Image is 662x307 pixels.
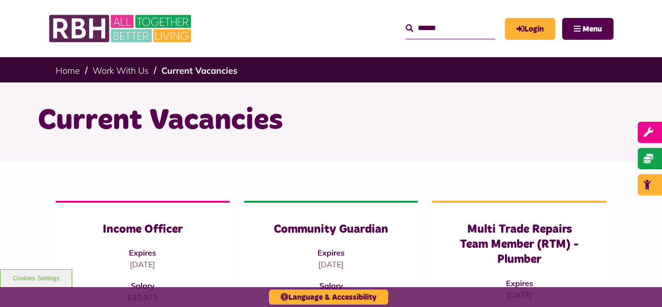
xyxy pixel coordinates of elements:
p: [DATE] [75,259,210,270]
strong: Expires [506,278,533,288]
strong: Salary [319,281,343,291]
strong: Expires [129,248,156,258]
strong: Expires [317,248,345,258]
h3: Income Officer [75,222,210,237]
h3: Community Guardian [264,222,399,237]
button: Language & Accessibility [269,290,388,305]
a: Current Vacancies [161,65,237,76]
a: Home [56,65,80,76]
a: Work With Us [93,65,149,76]
h3: Multi Trade Repairs Team Member (RTM) - Plumber [452,222,587,268]
strong: Salary [131,281,155,291]
h1: Current Vacancies [38,102,624,140]
iframe: Netcall Web Assistant for live chat [618,263,662,307]
a: MyRBH [505,18,555,40]
button: Navigation [562,18,614,40]
p: [DATE] [264,259,399,270]
img: RBH [48,10,194,48]
span: Menu [583,25,602,33]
